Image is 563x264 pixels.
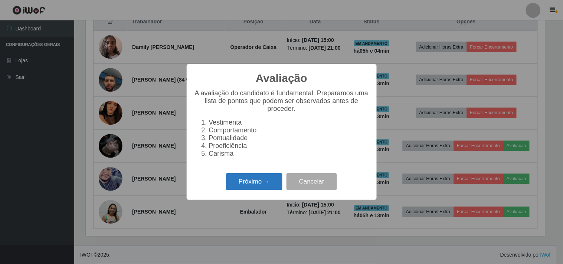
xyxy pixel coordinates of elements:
li: Vestimenta [209,119,369,126]
li: Pontualidade [209,134,369,142]
li: Proeficiência [209,142,369,150]
h2: Avaliação [256,72,307,85]
p: A avaliação do candidato é fundamental. Preparamos uma lista de pontos que podem ser observados a... [194,89,369,113]
li: Carisma [209,150,369,158]
li: Comportamento [209,126,369,134]
button: Próximo → [226,173,282,191]
button: Cancelar [287,173,337,191]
